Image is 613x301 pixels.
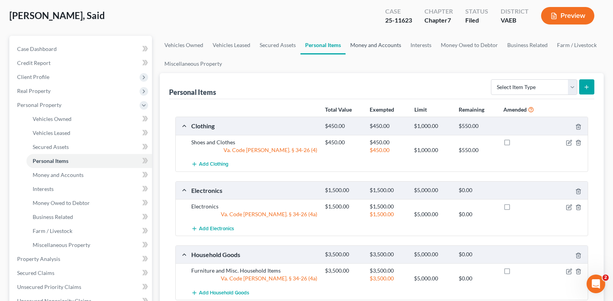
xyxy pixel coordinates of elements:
div: $3,500.00 [366,275,410,282]
span: Add Electronics [199,226,234,232]
div: 25-11623 [385,16,412,25]
div: Electronics [187,203,321,210]
div: $5,000.00 [410,210,455,218]
div: $0.00 [455,275,499,282]
a: Case Dashboard [11,42,152,56]
span: 2 [603,275,609,281]
a: Miscellaneous Property [160,54,227,73]
a: Vehicles Leased [208,36,255,54]
a: Money and Accounts [26,168,152,182]
div: $450.00 [366,138,410,146]
a: Vehicles Owned [160,36,208,54]
div: Clothing [187,122,321,130]
div: $1,500.00 [366,187,410,194]
div: $450.00 [321,138,366,146]
div: $3,500.00 [321,267,366,275]
div: $450.00 [366,122,410,130]
span: Client Profile [17,73,49,80]
div: Chapter [424,16,453,25]
span: Credit Report [17,59,51,66]
div: Personal Items [169,87,216,97]
span: Miscellaneous Property [33,241,90,248]
span: Secured Assets [33,143,69,150]
a: Business Related [503,36,552,54]
a: Farm / Livestock [26,224,152,238]
div: Case [385,7,412,16]
span: 7 [447,16,451,24]
a: Property Analysis [11,252,152,266]
div: $1,500.00 [321,203,366,210]
strong: Limit [414,106,427,113]
div: Va. Code [PERSON_NAME]. § 34-26 (4a) [187,210,321,218]
span: Vehicles Leased [33,129,70,136]
a: Unsecured Priority Claims [11,280,152,294]
div: Status [465,7,488,16]
button: Add Electronics [191,221,234,236]
a: Vehicles Owned [26,112,152,126]
div: Filed [465,16,488,25]
a: Money Owed to Debtor [26,196,152,210]
div: Furniture and Misc. Household Items [187,267,321,275]
div: $1,500.00 [321,187,366,194]
a: Credit Report [11,56,152,70]
strong: Remaining [459,106,484,113]
div: Chapter [424,7,453,16]
span: Add Clothing [199,161,229,168]
strong: Exempted [370,106,394,113]
a: Money Owed to Debtor [436,36,503,54]
a: Vehicles Leased [26,126,152,140]
iframe: Intercom live chat [587,275,605,293]
span: [PERSON_NAME], Said [9,10,105,21]
a: Personal Items [300,36,346,54]
span: Business Related [33,213,73,220]
button: Add Household Goods [191,285,249,300]
span: Personal Property [17,101,61,108]
div: $5,000.00 [410,187,455,194]
a: Farm / Livestock [552,36,601,54]
span: Money and Accounts [33,171,84,178]
div: $3,500.00 [321,251,366,258]
div: District [501,7,529,16]
div: $3,500.00 [366,267,410,275]
span: Secured Claims [17,269,54,276]
div: $550.00 [455,122,499,130]
a: Miscellaneous Property [26,238,152,252]
div: Va. Code [PERSON_NAME]. § 34-26 (4) [187,146,321,154]
div: $1,500.00 [366,210,410,218]
a: Secured Claims [11,266,152,280]
div: $1,000.00 [410,146,455,154]
button: Add Clothing [191,157,229,171]
div: $0.00 [455,187,499,194]
div: Va. Code [PERSON_NAME]. § 34-26 (4a) [187,275,321,282]
strong: Total Value [325,106,352,113]
a: Interests [26,182,152,196]
a: Secured Assets [26,140,152,154]
span: Interests [33,185,54,192]
div: $5,000.00 [410,251,455,258]
span: Real Property [17,87,51,94]
button: Preview [541,7,594,24]
span: Property Analysis [17,255,60,262]
a: Secured Assets [255,36,300,54]
div: $1,000.00 [410,122,455,130]
div: VAEB [501,16,529,25]
div: Household Goods [187,250,321,259]
a: Money and Accounts [346,36,406,54]
div: $450.00 [321,122,366,130]
span: Farm / Livestock [33,227,72,234]
span: Money Owed to Debtor [33,199,90,206]
span: Case Dashboard [17,45,57,52]
div: $0.00 [455,251,499,258]
strong: Amended [503,106,527,113]
a: Personal Items [26,154,152,168]
div: $3,500.00 [366,251,410,258]
div: $5,000.00 [410,275,455,282]
div: Electronics [187,186,321,194]
a: Interests [406,36,436,54]
a: Business Related [26,210,152,224]
span: Vehicles Owned [33,115,72,122]
div: $0.00 [455,210,499,218]
span: Unsecured Priority Claims [17,283,81,290]
span: Personal Items [33,157,68,164]
div: $1,500.00 [366,203,410,210]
